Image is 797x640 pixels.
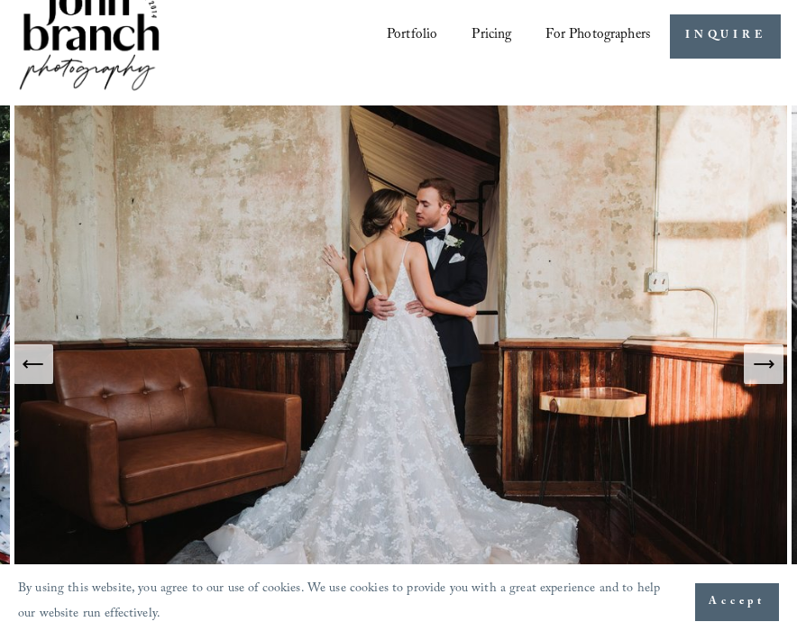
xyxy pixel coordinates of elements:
[14,344,53,384] button: Previous Slide
[18,577,677,628] p: By using this website, you agree to our use of cookies. We use cookies to provide you with a grea...
[695,583,779,621] button: Accept
[387,22,437,51] a: Portfolio
[709,593,765,611] span: Accept
[14,105,792,624] img: Raleigh Wedding Photographer
[545,23,650,50] span: For Photographers
[670,14,781,59] a: INQUIRE
[744,344,783,384] button: Next Slide
[545,22,650,51] a: folder dropdown
[472,22,511,51] a: Pricing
